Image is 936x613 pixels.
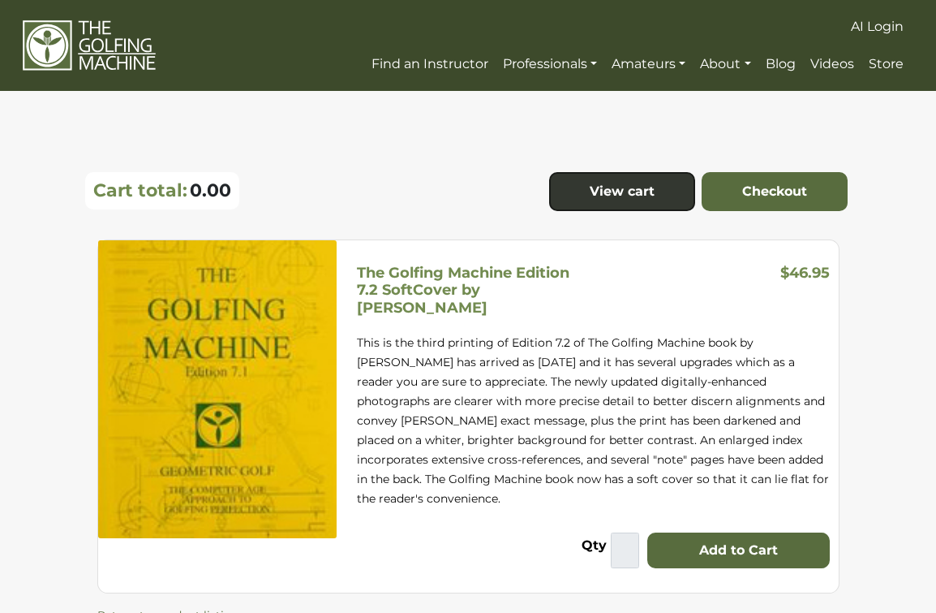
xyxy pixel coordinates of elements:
[357,264,569,317] h5: The Golfing Machine Edition 7.2 SoftCover by [PERSON_NAME]
[357,333,831,508] p: This is the third printing of Edition 7.2 of The Golfing Machine book by [PERSON_NAME] has arrive...
[98,240,337,538] img: The Golfing Machine Edition 7.2 SoftCover by Homer Kelley
[499,50,601,79] a: Professionals
[851,19,904,34] span: AI Login
[865,50,908,79] a: Store
[647,533,830,568] button: Add to Cart
[847,12,908,41] a: AI Login
[702,172,848,211] a: Checkout
[810,56,854,71] span: Videos
[549,172,695,211] a: View cart
[371,56,488,71] span: Find an Instructor
[190,179,231,201] span: 0.00
[762,50,800,79] a: Blog
[23,19,157,71] img: The Golfing Machine
[367,50,492,79] a: Find an Instructor
[582,535,607,560] label: Qty
[608,50,689,79] a: Amateurs
[869,56,904,71] span: Store
[766,56,796,71] span: Blog
[696,50,754,79] a: About
[780,265,830,305] h3: $46.95
[93,179,187,201] p: Cart total:
[806,50,858,79] a: Videos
